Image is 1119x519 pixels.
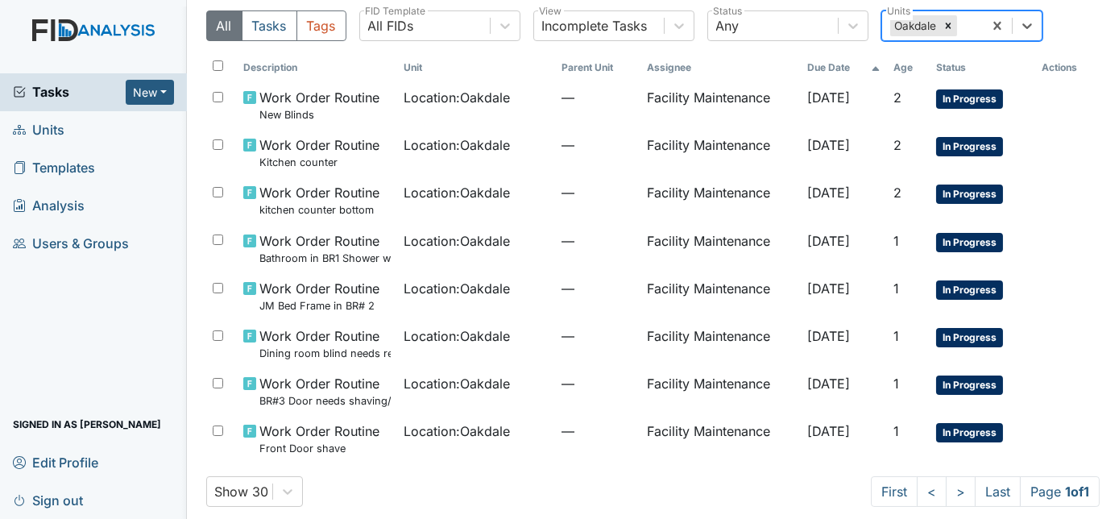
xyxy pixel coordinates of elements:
[13,156,95,181] span: Templates
[259,231,391,266] span: Work Order Routine Bathroom in BR1 Shower water knob
[807,137,850,153] span: [DATE]
[640,129,801,176] td: Facility Maintenance
[259,155,379,170] small: Kitchen counter
[562,326,634,346] span: —
[1035,54,1100,81] th: Actions
[259,421,379,456] span: Work Order Routine Front Door shave
[893,376,899,392] span: 1
[893,137,901,153] span: 2
[807,376,850,392] span: [DATE]
[259,183,379,218] span: Work Order Routine kitchen counter bottom
[807,233,850,249] span: [DATE]
[936,423,1003,442] span: In Progress
[404,326,510,346] span: Location : Oakdale
[936,137,1003,156] span: In Progress
[562,279,634,298] span: —
[917,476,947,507] a: <
[404,135,510,155] span: Location : Oakdale
[259,107,379,122] small: New Blinds
[206,10,242,41] button: All
[640,415,801,463] td: Facility Maintenance
[640,176,801,224] td: Facility Maintenance
[930,54,1035,81] th: Toggle SortBy
[936,376,1003,395] span: In Progress
[13,450,98,475] span: Edit Profile
[404,374,510,393] span: Location : Oakdale
[946,476,976,507] a: >
[807,423,850,439] span: [DATE]
[13,231,129,256] span: Users & Groups
[893,328,899,344] span: 1
[397,54,555,81] th: Toggle SortBy
[807,185,850,201] span: [DATE]
[259,88,379,122] span: Work Order Routine New Blinds
[890,15,939,36] div: Oakdale
[893,185,901,201] span: 2
[404,88,510,107] span: Location : Oakdale
[237,54,397,81] th: Toggle SortBy
[213,60,223,71] input: Toggle All Rows Selected
[206,10,346,41] div: Type filter
[555,54,640,81] th: Toggle SortBy
[404,183,510,202] span: Location : Oakdale
[871,476,1100,507] nav: task-pagination
[640,367,801,415] td: Facility Maintenance
[13,412,161,437] span: Signed in as [PERSON_NAME]
[259,441,379,456] small: Front Door shave
[801,54,887,81] th: Toggle SortBy
[215,482,269,501] div: Show 30
[562,421,634,441] span: —
[13,193,85,218] span: Analysis
[1020,476,1100,507] span: Page
[936,280,1003,300] span: In Progress
[242,10,297,41] button: Tasks
[259,374,391,409] span: Work Order Routine BR#3 Door needs shaving/sanding
[259,393,391,409] small: BR#3 Door needs shaving/sanding
[807,89,850,106] span: [DATE]
[542,16,648,35] div: Incomplete Tasks
[871,476,918,507] a: First
[936,328,1003,347] span: In Progress
[13,488,83,513] span: Sign out
[259,251,391,266] small: Bathroom in BR1 Shower water knob
[259,346,391,361] small: Dining room blind needs replacing
[562,231,634,251] span: —
[936,233,1003,252] span: In Progress
[893,423,899,439] span: 1
[562,135,634,155] span: —
[404,421,510,441] span: Location : Oakdale
[562,374,634,393] span: —
[13,82,126,102] a: Tasks
[893,280,899,297] span: 1
[368,16,414,35] div: All FIDs
[126,80,174,105] button: New
[562,183,634,202] span: —
[887,54,930,81] th: Toggle SortBy
[13,118,64,143] span: Units
[640,225,801,272] td: Facility Maintenance
[259,279,379,313] span: Work Order Routine JM Bed Frame in BR# 2
[640,320,801,367] td: Facility Maintenance
[893,89,901,106] span: 2
[296,10,346,41] button: Tags
[936,89,1003,109] span: In Progress
[404,279,510,298] span: Location : Oakdale
[893,233,899,249] span: 1
[404,231,510,251] span: Location : Oakdale
[640,272,801,320] td: Facility Maintenance
[259,202,379,218] small: kitchen counter bottom
[807,280,850,297] span: [DATE]
[936,185,1003,204] span: In Progress
[259,298,379,313] small: JM Bed Frame in BR# 2
[807,328,850,344] span: [DATE]
[259,326,391,361] span: Work Order Routine Dining room blind needs replacing
[1065,484,1089,500] strong: 1 of 1
[975,476,1021,507] a: Last
[640,81,801,129] td: Facility Maintenance
[562,88,634,107] span: —
[259,135,379,170] span: Work Order Routine Kitchen counter
[640,54,801,81] th: Assignee
[716,16,740,35] div: Any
